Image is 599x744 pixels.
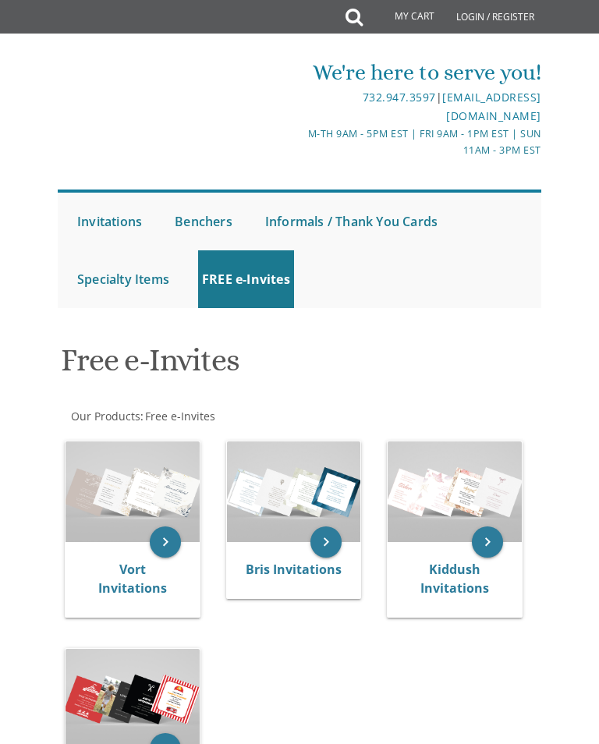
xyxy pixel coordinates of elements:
div: | [300,88,541,126]
div: M-Th 9am - 5pm EST | Fri 9am - 1pm EST | Sun 11am - 3pm EST [300,126,541,159]
a: Vort Invitations [98,561,167,597]
a: Benchers [171,193,236,250]
div: We're here to serve you! [300,57,541,88]
a: Kiddush Invitations [420,561,489,597]
img: Bris Invitations [227,441,361,542]
a: keyboard_arrow_right [310,526,342,558]
a: [EMAIL_ADDRESS][DOMAIN_NAME] [442,90,541,123]
a: FREE e-Invites [198,250,294,308]
a: keyboard_arrow_right [150,526,181,558]
a: Specialty Items [73,250,173,308]
span: Free e-Invites [145,409,215,423]
a: 732.947.3597 [363,90,436,105]
img: Kiddush Invitations [388,441,522,542]
a: Bris Invitations [246,561,342,578]
a: Informals / Thank You Cards [261,193,441,250]
a: My Cart [361,2,445,33]
div: : [58,409,541,424]
h1: Free e-Invites [61,343,537,389]
a: Invitations [73,193,146,250]
a: Free e-Invites [144,409,215,423]
a: Our Products [69,409,140,423]
a: keyboard_arrow_right [472,526,503,558]
img: Vort Invitations [66,441,200,542]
